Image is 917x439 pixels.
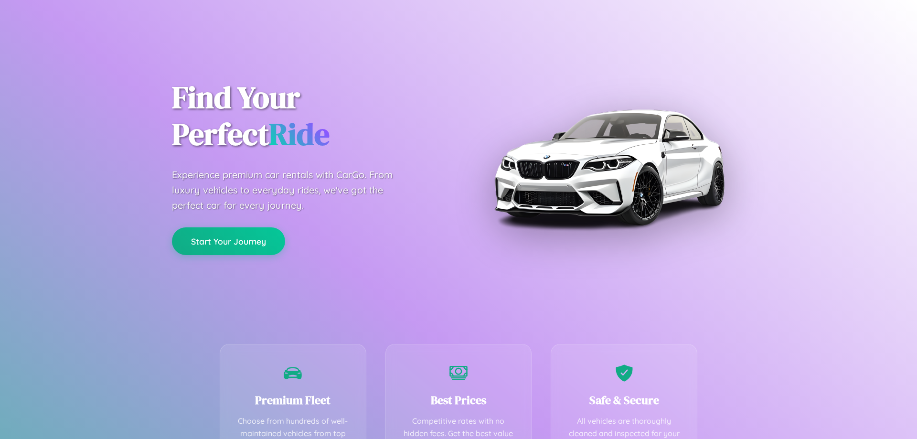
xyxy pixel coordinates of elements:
[172,167,411,213] p: Experience premium car rentals with CarGo. From luxury vehicles to everyday rides, we've got the ...
[172,79,444,153] h1: Find Your Perfect
[235,392,352,408] h3: Premium Fleet
[565,392,682,408] h3: Safe & Secure
[172,227,285,255] button: Start Your Journey
[490,48,728,287] img: Premium BMW car rental vehicle
[400,392,517,408] h3: Best Prices
[269,113,330,155] span: Ride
